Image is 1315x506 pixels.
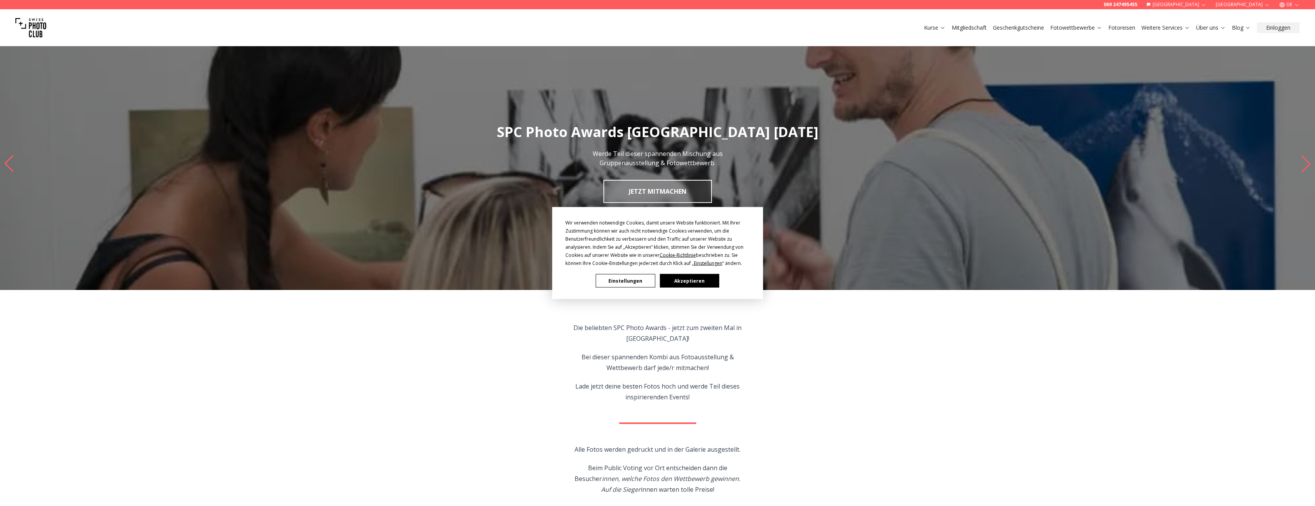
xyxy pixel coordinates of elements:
[552,207,763,299] div: Cookie Consent Prompt
[660,274,719,288] button: Akzeptieren
[596,274,655,288] button: Einstellungen
[694,260,722,266] span: Einstellungen
[660,252,696,258] span: Cookie-Richtlinie
[565,219,750,267] div: Wir verwenden notwendige Cookies, damit unsere Website funktioniert. Mit Ihrer Zustimmung können ...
